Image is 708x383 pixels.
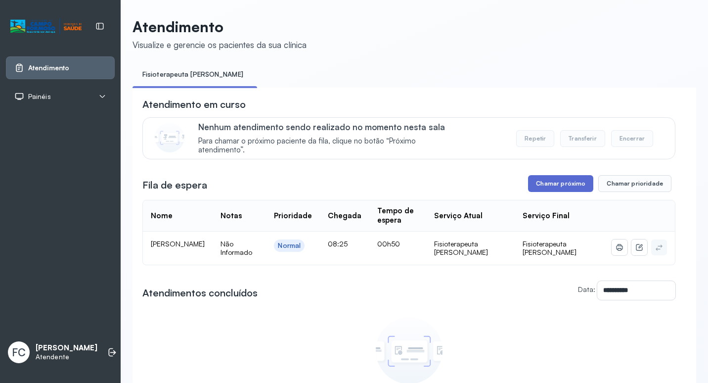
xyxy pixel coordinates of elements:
[133,18,307,36] p: Atendimento
[328,239,348,248] span: 08:25
[611,130,653,147] button: Encerrar
[274,211,312,221] div: Prioridade
[28,64,69,72] span: Atendimento
[198,122,460,132] p: Nenhum atendimento sendo realizado no momento nesta sala
[377,239,400,248] span: 00h50
[151,239,205,248] span: [PERSON_NAME]
[434,211,483,221] div: Serviço Atual
[434,239,507,257] div: Fisioterapeuta [PERSON_NAME]
[133,66,253,83] a: Fisioterapeuta [PERSON_NAME]
[10,18,82,35] img: Logotipo do estabelecimento
[528,175,593,192] button: Chamar próximo
[151,211,173,221] div: Nome
[142,97,246,111] h3: Atendimento em curso
[516,130,554,147] button: Repetir
[14,63,106,73] a: Atendimento
[36,353,97,361] p: Atendente
[142,286,258,300] h3: Atendimentos concluídos
[36,343,97,353] p: [PERSON_NAME]
[523,211,570,221] div: Serviço Final
[578,285,595,293] label: Data:
[328,211,361,221] div: Chegada
[221,239,252,257] span: Não Informado
[198,137,460,155] span: Para chamar o próximo paciente da fila, clique no botão “Próximo atendimento”.
[28,93,51,101] span: Painéis
[142,178,207,192] h3: Fila de espera
[155,123,184,152] img: Imagem de CalloutCard
[221,211,242,221] div: Notas
[278,241,301,250] div: Normal
[377,206,418,225] div: Tempo de espera
[523,239,576,257] span: Fisioterapeuta [PERSON_NAME]
[133,40,307,50] div: Visualize e gerencie os pacientes da sua clínica
[598,175,671,192] button: Chamar prioridade
[560,130,605,147] button: Transferir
